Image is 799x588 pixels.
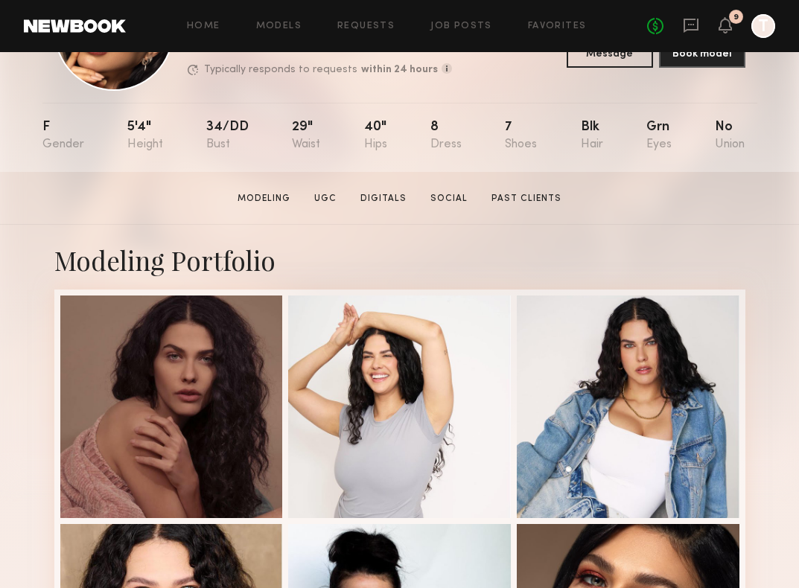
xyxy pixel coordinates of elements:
a: Favorites [528,22,587,31]
div: Modeling Portfolio [54,243,745,278]
div: 8 [430,121,462,151]
div: 34/dd [206,121,249,151]
div: 29" [292,121,320,151]
div: Blk [581,121,603,151]
button: Book model [659,38,745,68]
div: 7 [505,121,537,151]
a: Digitals [354,192,413,205]
div: 5'4" [127,121,163,151]
button: Message [567,38,653,68]
a: T [751,14,775,38]
div: Grn [646,121,672,151]
div: 40" [364,121,387,151]
a: Home [187,22,220,31]
b: within 24 hours [361,65,438,75]
a: Past Clients [486,192,567,205]
div: 9 [733,13,739,22]
div: No [715,121,745,151]
a: Requests [337,22,395,31]
div: F [42,121,84,151]
a: Job Posts [430,22,492,31]
a: Social [424,192,474,205]
p: Typically responds to requests [204,65,357,75]
a: Models [256,22,302,31]
a: Modeling [232,192,296,205]
a: UGC [308,192,343,205]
